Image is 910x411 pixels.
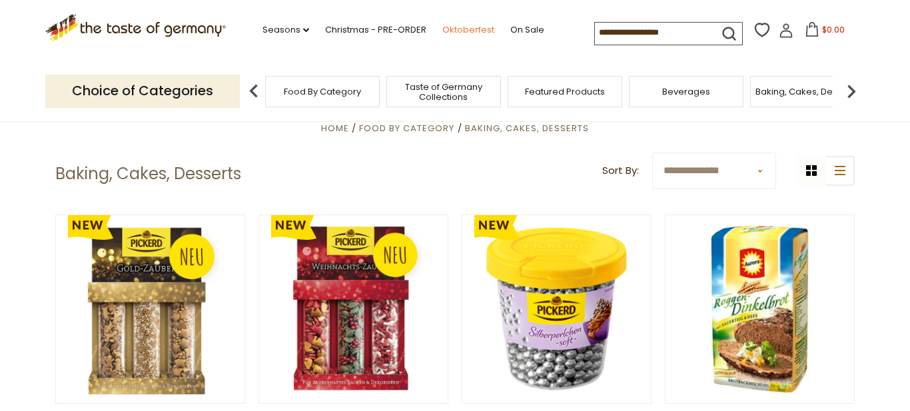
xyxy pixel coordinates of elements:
[796,22,853,42] button: $0.00
[56,215,244,404] img: Pickerd "Gold Magic" Sugar Baking Decoration, 3 pack, 70g
[325,23,426,37] a: Christmas - PRE-ORDER
[465,122,589,135] a: Baking, Cakes, Desserts
[822,24,845,35] span: $0.00
[602,163,639,179] label: Sort By:
[262,23,309,37] a: Seasons
[55,164,241,184] h1: Baking, Cakes, Desserts
[45,75,240,107] p: Choice of Categories
[510,23,544,37] a: On Sale
[240,78,267,105] img: previous arrow
[284,87,361,97] a: Food By Category
[442,23,494,37] a: Oktoberfest
[462,215,651,404] img: Pickerd Silber Pearls Baking Decoration, in Tub, 100g
[525,87,605,97] a: Featured Products
[662,87,710,97] a: Beverages
[666,215,854,404] img: Aurora "Roggen-Dinkel" Rye Spelt Baking Mix for Breads, 17.5 oz - DEAL
[755,87,859,97] a: Baking, Cakes, Desserts
[321,122,349,135] a: Home
[359,122,454,135] a: Food By Category
[390,82,497,102] a: Taste of Germany Collections
[259,215,448,404] img: Pickerd "Christmas Magic" Sugar Baking Decoration, 3 pack, 70g
[838,78,865,105] img: next arrow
